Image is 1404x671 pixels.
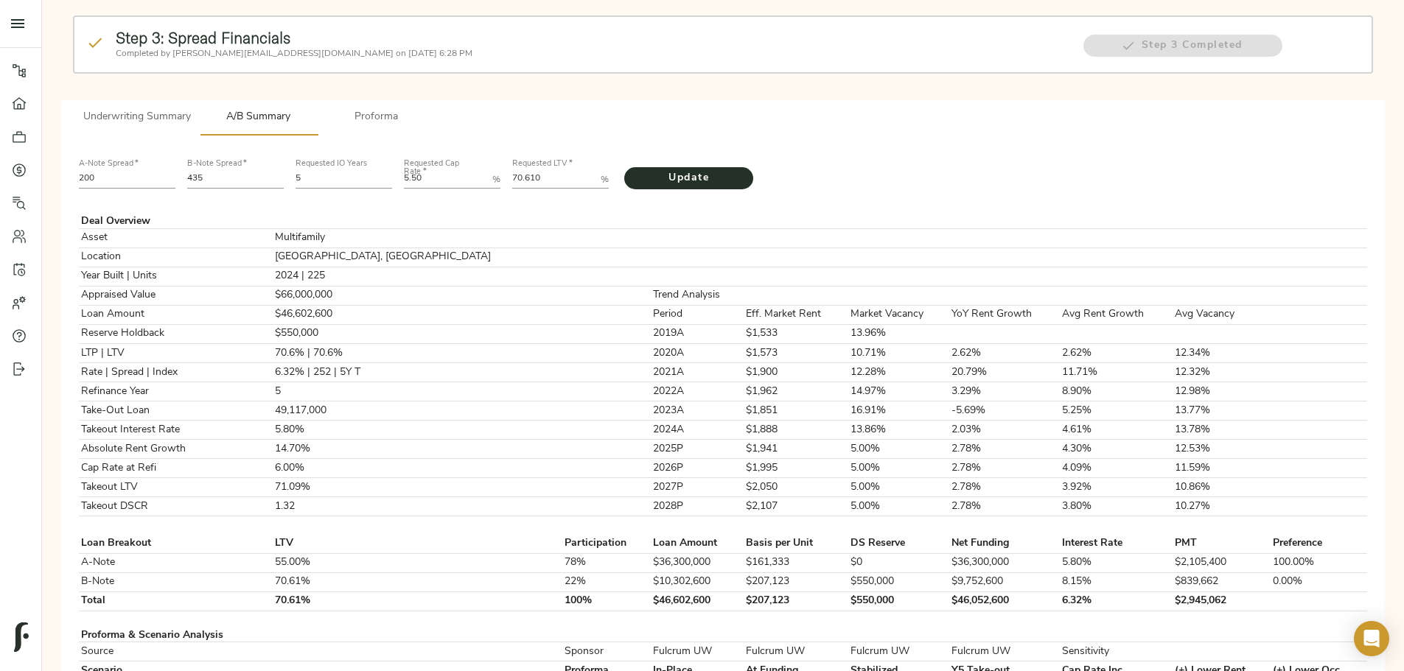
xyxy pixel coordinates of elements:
td: 5.25% [1060,401,1173,421]
td: 20.79% [949,363,1060,382]
td: 4.61% [1060,421,1173,440]
td: 11.59% [1173,459,1271,478]
td: Avg Vacancy [1173,305,1271,324]
p: % [601,173,609,186]
td: 13.78% [1173,421,1271,440]
td: Fulcrum UW [744,642,848,661]
span: Underwriting Summary [83,108,191,127]
td: Multifamily [273,228,563,247]
td: 49,117,000 [273,401,563,421]
td: Total [79,591,273,611]
td: 2022A [651,382,744,401]
td: 3.80% [1060,497,1173,516]
td: Appraised Value [79,286,273,305]
td: 2.62% [1060,344,1173,363]
td: $550,000 [848,572,949,591]
td: 100% [562,591,651,611]
td: $839,662 [1173,572,1271,591]
td: Source [79,642,273,661]
td: 8.15% [1060,572,1173,591]
td: 5.80% [273,421,563,440]
td: $550,000 [848,591,949,611]
td: $2,107 [744,497,848,516]
td: Rate | Spread | Index [79,363,273,382]
td: 71.09% [273,478,563,497]
td: 4.30% [1060,440,1173,459]
p: % [492,173,500,186]
td: 14.97% [848,382,949,401]
td: Sponsor [562,642,651,661]
label: Requested IO Years [296,160,367,168]
td: Fulcrum UW [949,642,1060,661]
td: 78% [562,553,651,572]
td: 12.32% [1173,363,1271,382]
td: $207,123 [744,572,848,591]
td: 3.92% [1060,478,1173,497]
td: 11.71% [1060,363,1173,382]
td: 6.32% [1060,591,1173,611]
td: $2,945,062 [1173,591,1271,611]
td: 70.6% | 70.6% [273,344,563,363]
td: 2024 | 225 [273,267,563,286]
td: $0 [848,553,949,572]
td: Proforma & Scenario Analysis [79,629,273,642]
td: Trend Analysis [651,286,744,305]
div: Open Intercom Messenger [1354,621,1389,656]
td: Refinance Year [79,382,273,401]
td: 2020A [651,344,744,363]
td: Net Funding [949,535,1060,554]
button: Update [624,167,753,189]
p: Completed by [PERSON_NAME][EMAIL_ADDRESS][DOMAIN_NAME] on [DATE] 6:28 PM [116,47,1068,60]
td: Location [79,247,273,267]
td: 2023A [651,401,744,421]
td: $36,300,000 [651,553,744,572]
td: Fulcrum UW [651,642,744,661]
td: $1,573 [744,344,848,363]
td: $1,900 [744,363,848,382]
td: 0.00% [1271,572,1367,591]
td: 2025P [651,440,744,459]
td: 16.91% [848,401,949,421]
td: Sensitivity [1060,642,1173,661]
td: 4.09% [1060,459,1173,478]
td: 12.98% [1173,382,1271,401]
td: 12.34% [1173,344,1271,363]
td: Interest Rate [1060,535,1173,554]
td: 2026P [651,459,744,478]
td: 5.00% [848,459,949,478]
td: Loan Amount [651,535,744,554]
td: 13.86% [848,421,949,440]
td: Takeout Interest Rate [79,421,273,440]
td: $10,302,600 [651,572,744,591]
td: Fulcrum UW [848,642,949,661]
td: B-Note [79,572,273,591]
td: YoY Rent Growth [949,305,1060,324]
img: logo [14,622,29,652]
td: 14.70% [273,440,563,459]
span: Proforma [326,108,427,127]
td: $1,995 [744,459,848,478]
td: 2.62% [949,344,1060,363]
td: Participation [562,535,651,554]
td: $207,123 [744,591,848,611]
td: Eff. Market Rent [744,305,848,324]
td: 5.00% [848,478,949,497]
td: $1,533 [744,324,848,343]
td: -5.69% [949,401,1060,421]
td: 13.77% [1173,401,1271,421]
td: 100.00% [1271,553,1367,572]
td: $1,941 [744,440,848,459]
td: 2.78% [949,459,1060,478]
label: Requested LTV [512,160,572,168]
td: 10.71% [848,344,949,363]
td: 2027P [651,478,744,497]
td: Basis per Unit [744,535,848,554]
td: 5.80% [1060,553,1173,572]
td: Year Built | Units [79,267,273,286]
td: $46,602,600 [273,305,563,324]
td: Loan Breakout [79,535,273,554]
td: 22% [562,572,651,591]
td: $161,333 [744,553,848,572]
td: LTP | LTV [79,344,273,363]
td: Preference [1271,535,1367,554]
